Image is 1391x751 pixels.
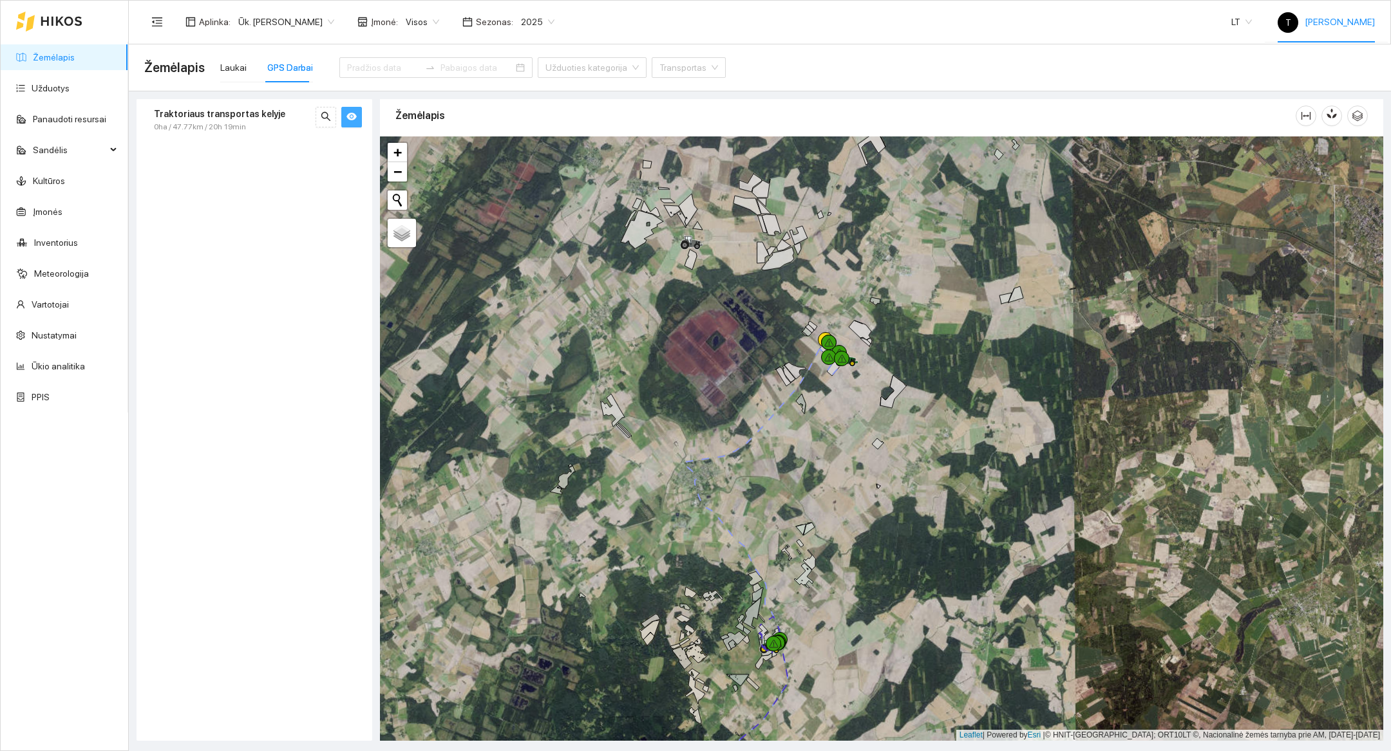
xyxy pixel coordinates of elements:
[220,60,247,75] div: Laukai
[371,15,398,29] span: Įmonė :
[33,207,62,217] a: Įmonės
[393,163,402,180] span: −
[238,12,334,32] span: Ūk. Sigitas Krivickas
[32,392,50,402] a: PPIS
[33,137,106,163] span: Sandėlis
[154,121,246,133] span: 0ha / 47.77km / 20h 19min
[346,111,357,124] span: eye
[32,330,77,340] a: Nustatymai
[1028,730,1041,739] a: Esri
[388,190,407,210] button: Initiate a new search
[388,162,407,181] a: Zoom out
[956,730,1383,741] div: | Powered by © HNIT-[GEOGRAPHIC_DATA]; ORT10LT ©, Nacionalinė žemės tarnyba prie AM, [DATE]-[DATE]
[151,16,163,28] span: menu-fold
[32,361,85,371] a: Ūkio analitika
[1285,12,1291,33] span: T
[388,143,407,162] a: Zoom in
[1296,106,1316,126] button: column-width
[32,83,70,93] a: Užduotys
[462,17,473,27] span: calendar
[199,15,231,29] span: Aplinka :
[960,730,983,739] a: Leaflet
[1043,730,1045,739] span: |
[185,17,196,27] span: layout
[316,107,336,127] button: search
[34,268,89,279] a: Meteorologija
[1296,111,1316,121] span: column-width
[357,17,368,27] span: shop
[341,107,362,127] button: eye
[144,57,205,78] span: Žemėlapis
[34,237,78,248] a: Inventorius
[33,114,106,124] a: Panaudoti resursai
[521,12,554,32] span: 2025
[425,62,435,73] span: swap-right
[144,9,170,35] button: menu-fold
[425,62,435,73] span: to
[395,97,1296,134] div: Žemėlapis
[32,299,69,310] a: Vartotojai
[406,12,439,32] span: Visos
[476,15,513,29] span: Sezonas :
[154,109,285,119] strong: Traktoriaus transportas kelyje
[393,144,402,160] span: +
[1231,12,1252,32] span: LT
[388,219,416,247] a: Layers
[440,60,513,75] input: Pabaigos data
[347,60,420,75] input: Pradžios data
[267,60,313,75] div: GPS Darbai
[33,176,65,186] a: Kultūros
[321,111,331,124] span: search
[137,99,372,141] div: Traktoriaus transportas kelyje0ha / 47.77km / 20h 19minsearcheye
[33,52,75,62] a: Žemėlapis
[1278,17,1375,27] span: [PERSON_NAME]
